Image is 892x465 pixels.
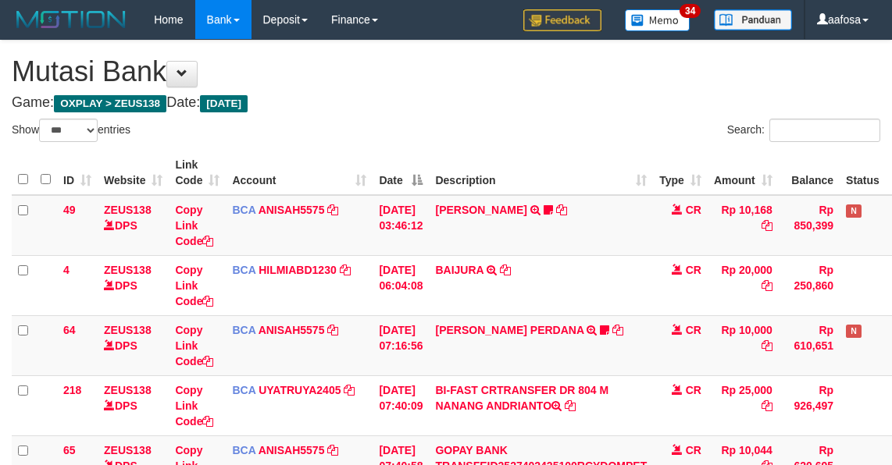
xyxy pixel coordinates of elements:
a: ZEUS138 [104,324,152,336]
span: CR [686,264,701,276]
img: Button%20Memo.svg [625,9,690,31]
th: ID: activate to sort column ascending [57,151,98,195]
td: Rp 20,000 [708,255,779,315]
a: Copy Rp 20,000 to clipboard [762,279,772,292]
a: Copy Link Code [175,204,213,247]
a: Copy ANISAH5575 to clipboard [327,204,338,216]
span: 218 [63,384,81,396]
a: ANISAH5575 [259,324,325,336]
a: Copy Rp 25,000 to clipboard [762,399,772,412]
a: [PERSON_NAME] PERDANA [435,324,583,336]
span: 64 [63,324,76,336]
label: Search: [727,119,880,142]
span: BCA [232,324,255,336]
th: Account: activate to sort column ascending [226,151,373,195]
th: Link Code: activate to sort column ascending [169,151,226,195]
span: BCA [232,264,255,276]
span: Has Note [846,325,862,338]
td: Rp 610,651 [779,315,840,375]
td: [DATE] 06:04:08 [373,255,429,315]
span: OXPLAY > ZEUS138 [54,95,166,112]
th: Date: activate to sort column descending [373,151,429,195]
a: ZEUS138 [104,384,152,396]
td: Rp 25,000 [708,375,779,435]
a: Copy INA PAUJANAH to clipboard [556,204,567,216]
span: 65 [63,444,76,456]
td: Rp 926,497 [779,375,840,435]
th: Amount: activate to sort column ascending [708,151,779,195]
td: Rp 250,860 [779,255,840,315]
a: UYATRUYA2405 [259,384,341,396]
a: Copy Rp 10,000 to clipboard [762,339,772,352]
span: [DATE] [200,95,248,112]
select: Showentries [39,119,98,142]
td: [DATE] 07:16:56 [373,315,429,375]
td: [DATE] 03:46:12 [373,195,429,256]
a: ANISAH5575 [259,444,325,456]
img: panduan.png [714,9,792,30]
a: [PERSON_NAME] [435,204,526,216]
span: CR [686,324,701,336]
a: ZEUS138 [104,444,152,456]
a: Copy Rp 10,168 to clipboard [762,219,772,232]
td: DPS [98,195,169,256]
a: Copy ANISAH5575 to clipboard [327,324,338,336]
td: DPS [98,375,169,435]
td: Rp 10,168 [708,195,779,256]
a: Copy BAIJURA to clipboard [500,264,511,276]
span: CR [686,444,701,456]
span: BCA [232,204,255,216]
a: Copy UYATRUYA2405 to clipboard [344,384,355,396]
th: Type: activate to sort column ascending [653,151,708,195]
h4: Game: Date: [12,95,880,111]
td: DPS [98,255,169,315]
span: 4 [63,264,70,276]
a: Copy REZA NING PERDANA to clipboard [612,324,623,336]
a: Copy ANISAH5575 to clipboard [327,444,338,456]
span: Has Note [846,204,862,218]
h1: Mutasi Bank [12,56,880,87]
a: ZEUS138 [104,204,152,216]
a: HILMIABD1230 [259,264,337,276]
a: Copy BI-FAST CRTRANSFER DR 804 M NANANG ANDRIANTO to clipboard [565,399,576,412]
a: ANISAH5575 [259,204,325,216]
img: MOTION_logo.png [12,8,130,31]
td: DPS [98,315,169,375]
a: BAIJURA [435,264,483,276]
img: Feedback.jpg [523,9,601,31]
span: CR [686,204,701,216]
span: CR [686,384,701,396]
input: Search: [769,119,880,142]
a: Copy Link Code [175,264,213,307]
a: Copy Link Code [175,384,213,428]
a: Copy HILMIABD1230 to clipboard [340,264,351,276]
a: ZEUS138 [104,264,152,276]
td: Rp 850,399 [779,195,840,256]
span: BCA [232,444,255,456]
th: Balance [779,151,840,195]
th: Status [840,151,886,195]
th: Website: activate to sort column ascending [98,151,169,195]
a: Copy Link Code [175,324,213,367]
th: Description: activate to sort column ascending [429,151,653,195]
span: 34 [680,4,701,18]
label: Show entries [12,119,130,142]
td: Rp 10,000 [708,315,779,375]
span: BCA [232,384,255,396]
td: BI-FAST CRTRANSFER DR 804 M NANANG ANDRIANTO [429,375,653,435]
span: 49 [63,204,76,216]
td: [DATE] 07:40:09 [373,375,429,435]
